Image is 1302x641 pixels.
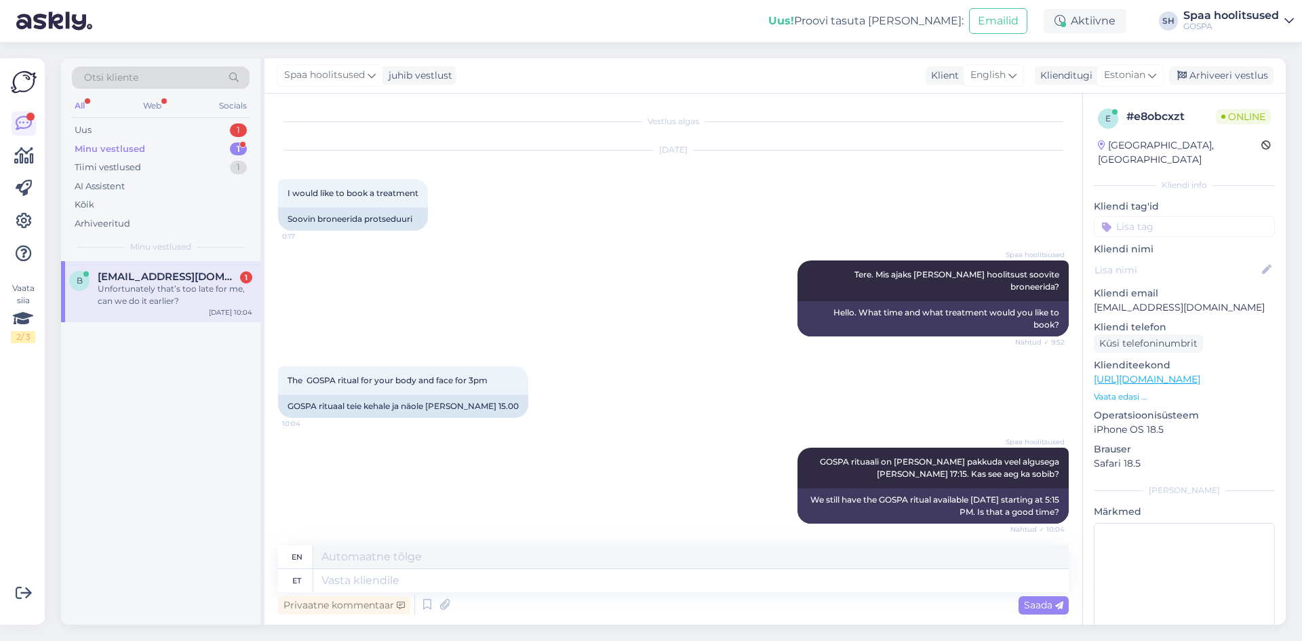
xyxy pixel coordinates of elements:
span: The GOSPA ritual for your body and face for 3pm [288,375,488,385]
span: I would like to book a treatment [288,188,418,198]
div: juhib vestlust [383,69,452,83]
span: Minu vestlused [130,241,191,253]
div: Kliendi info [1094,179,1275,191]
span: 10:04 [282,419,333,429]
span: 0:17 [282,231,333,241]
div: Proovi tasuta [PERSON_NAME]: [768,13,964,29]
div: Vaata siia [11,282,35,343]
div: Kõik [75,198,94,212]
div: 1 [230,123,247,137]
a: [URL][DOMAIN_NAME] [1094,373,1200,385]
p: Kliendi email [1094,286,1275,300]
div: Aktiivne [1044,9,1126,33]
span: Tere. Mis ajaks [PERSON_NAME] hoolitsust soovite broneerida? [854,269,1061,292]
span: Online [1216,109,1271,124]
div: Küsi telefoninumbrit [1094,334,1203,353]
p: iPhone OS 18.5 [1094,423,1275,437]
span: Saada [1024,599,1063,611]
p: Kliendi nimi [1094,242,1275,256]
div: Hello. What time and what treatment would you like to book? [797,301,1069,336]
div: Arhiveeri vestlus [1169,66,1274,85]
div: 1 [230,142,247,156]
span: bape20298@outlook.com [98,271,239,283]
input: Lisa nimi [1094,263,1259,277]
p: Kliendi telefon [1094,320,1275,334]
p: Kliendi tag'id [1094,199,1275,214]
span: Estonian [1104,68,1145,83]
b: Uus! [768,14,794,27]
a: Spaa hoolitsusedGOSPA [1183,10,1294,32]
div: AI Assistent [75,180,125,193]
p: Brauser [1094,442,1275,457]
span: English [970,68,1006,83]
p: Operatsioonisüsteem [1094,408,1275,423]
p: Märkmed [1094,505,1275,519]
div: 2 / 3 [11,331,35,343]
div: [GEOGRAPHIC_DATA], [GEOGRAPHIC_DATA] [1098,138,1261,167]
div: en [292,545,302,568]
span: Otsi kliente [84,71,138,85]
span: Spaa hoolitsused [284,68,365,83]
div: Uus [75,123,92,137]
img: Askly Logo [11,69,37,95]
div: Web [140,97,164,115]
div: [DATE] 10:04 [209,307,252,317]
p: [EMAIL_ADDRESS][DOMAIN_NAME] [1094,300,1275,315]
div: Klient [926,69,959,83]
div: Minu vestlused [75,142,145,156]
span: GOSPA rituaali on [PERSON_NAME] pakkuda veel algusega [PERSON_NAME] 17:15. Kas see aeg ka sobib? [820,457,1061,479]
div: 1 [230,161,247,174]
div: Vestlus algas [278,115,1069,128]
div: All [72,97,87,115]
div: et [292,569,301,592]
span: e [1105,113,1111,123]
div: Unfortunately that’s too late for me, can we do it earlier? [98,283,252,307]
div: Soovin broneerida protseduuri [278,208,428,231]
div: GOSPA [1183,21,1279,32]
span: Spaa hoolitsused [1006,250,1065,260]
div: Klienditugi [1035,69,1092,83]
div: Spaa hoolitsused [1183,10,1279,21]
p: Safari 18.5 [1094,457,1275,471]
button: Emailid [969,8,1027,34]
div: # e8obcxzt [1126,109,1216,125]
div: Privaatne kommentaar [278,596,410,615]
p: Klienditeekond [1094,358,1275,372]
div: SH [1159,12,1178,31]
div: 1 [240,271,252,284]
span: Nähtud ✓ 10:04 [1010,524,1065,535]
div: Socials [216,97,250,115]
div: [DATE] [278,144,1069,156]
div: We still have the GOSPA ritual available [DATE] starting at 5:15 PM. Is that a good time? [797,488,1069,524]
div: Tiimi vestlused [75,161,141,174]
span: Nähtud ✓ 9:52 [1014,337,1065,347]
span: Spaa hoolitsused [1006,437,1065,447]
div: Arhiveeritud [75,217,130,231]
div: [PERSON_NAME] [1094,484,1275,497]
p: Vaata edasi ... [1094,391,1275,403]
div: GOSPA rituaal teie kehale ja näole [PERSON_NAME] 15.00 [278,395,528,418]
input: Lisa tag [1094,216,1275,237]
span: b [77,275,83,286]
